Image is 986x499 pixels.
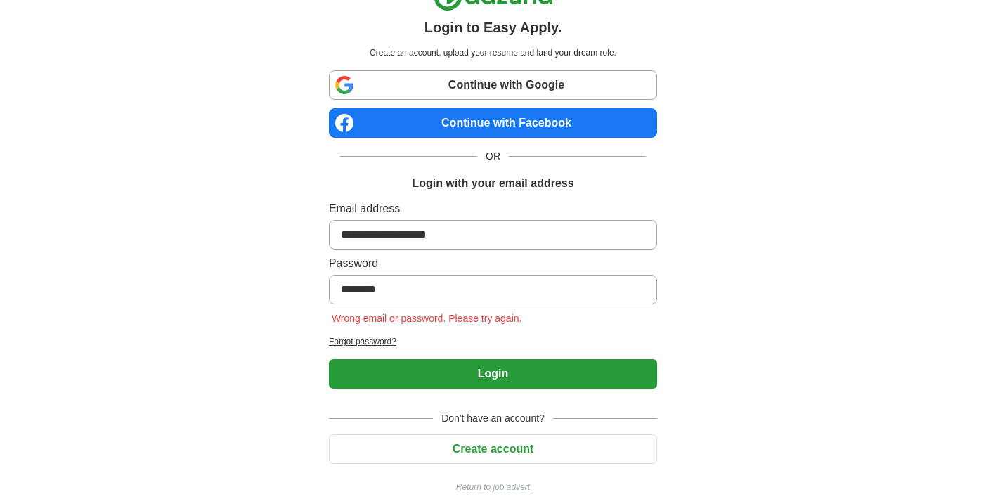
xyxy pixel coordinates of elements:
[329,481,657,493] a: Return to job advert
[332,46,654,59] p: Create an account, upload your resume and land your dream role.
[329,313,525,324] span: Wrong email or password. Please try again.
[329,434,657,464] button: Create account
[329,70,657,100] a: Continue with Google
[329,108,657,138] a: Continue with Facebook
[433,411,553,426] span: Don't have an account?
[329,200,657,217] label: Email address
[412,175,573,192] h1: Login with your email address
[477,149,509,164] span: OR
[329,335,657,348] a: Forgot password?
[329,359,657,389] button: Login
[424,17,562,38] h1: Login to Easy Apply.
[329,443,657,455] a: Create account
[329,255,657,272] label: Password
